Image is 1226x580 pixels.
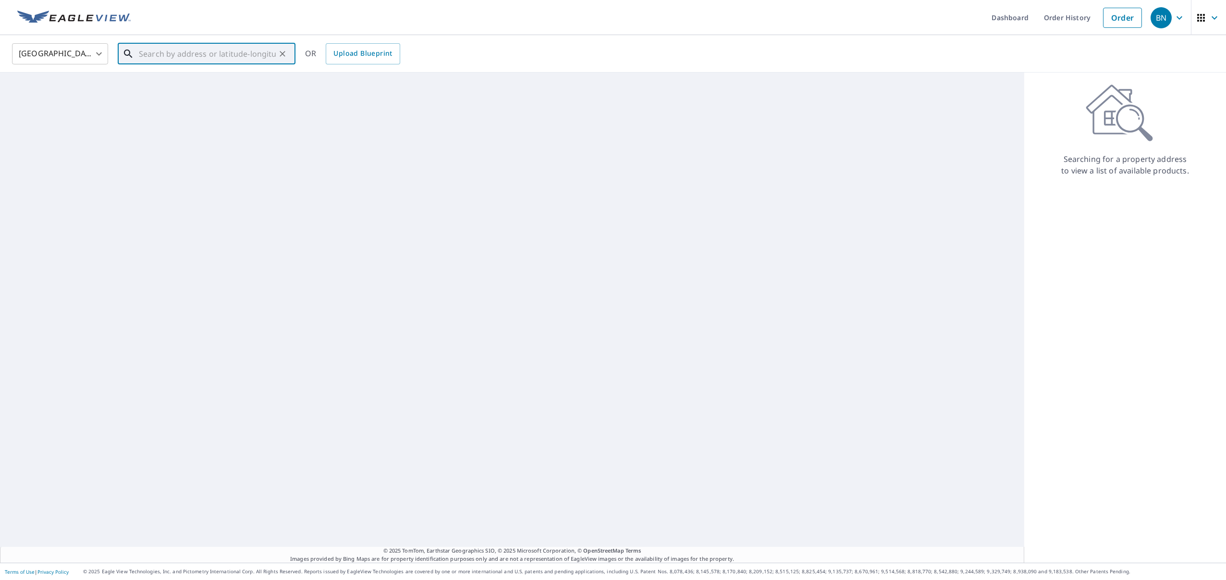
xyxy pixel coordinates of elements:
[276,47,289,61] button: Clear
[326,43,400,64] a: Upload Blueprint
[17,11,131,25] img: EV Logo
[305,43,400,64] div: OR
[1061,153,1189,176] p: Searching for a property address to view a list of available products.
[1103,8,1142,28] a: Order
[37,568,69,575] a: Privacy Policy
[583,547,624,554] a: OpenStreetMap
[383,547,641,555] span: © 2025 TomTom, Earthstar Geographics SIO, © 2025 Microsoft Corporation, ©
[12,40,108,67] div: [GEOGRAPHIC_DATA]
[333,48,392,60] span: Upload Blueprint
[5,569,69,575] p: |
[83,568,1221,575] p: © 2025 Eagle View Technologies, Inc. and Pictometry International Corp. All Rights Reserved. Repo...
[139,40,276,67] input: Search by address or latitude-longitude
[1151,7,1172,28] div: BN
[5,568,35,575] a: Terms of Use
[625,547,641,554] a: Terms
